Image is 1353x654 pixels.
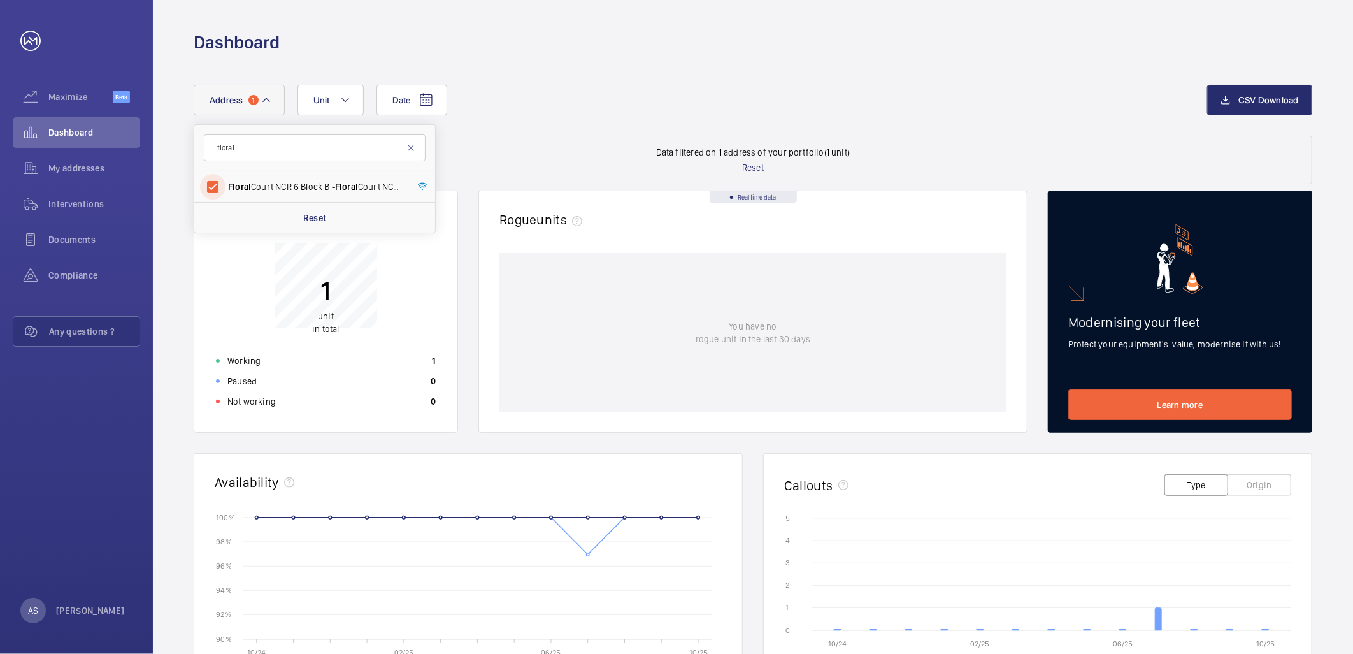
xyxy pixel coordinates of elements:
[785,558,790,567] text: 3
[392,95,411,105] span: Date
[432,354,436,367] p: 1
[248,95,259,105] span: 1
[1113,639,1133,648] text: 06/25
[828,639,847,648] text: 10/24
[318,312,334,322] span: unit
[696,320,810,345] p: You have no rogue unit in the last 30 days
[216,634,232,643] text: 90 %
[784,477,833,493] h2: Callouts
[1068,314,1292,330] h2: Modernising your fleet
[228,182,251,192] span: Floral
[49,325,140,338] span: Any questions ?
[194,31,280,54] h1: Dashboard
[312,310,339,336] p: in total
[537,212,588,228] span: units
[48,233,140,246] span: Documents
[297,85,364,115] button: Unit
[710,191,797,203] div: Real time data
[210,95,243,105] span: Address
[228,180,403,193] span: Court NCR 6 Block B - Court NCR [STREET_ADDRESS]
[656,146,850,159] p: Data filtered on 1 address of your portfolio (1 unit)
[1068,338,1292,351] p: Protect your equipment's value, modernise it with us!
[216,586,232,595] text: 94 %
[785,626,790,635] text: 0
[1256,639,1275,648] text: 10/25
[971,639,990,648] text: 02/25
[48,126,140,139] span: Dashboard
[785,581,789,590] text: 2
[1228,474,1291,496] button: Origin
[216,562,232,570] text: 96 %
[48,198,140,210] span: Interventions
[204,134,426,161] input: Search by address
[227,375,257,388] p: Paused
[1238,95,1299,105] span: CSV Download
[313,95,330,105] span: Unit
[785,536,790,545] text: 4
[48,162,140,175] span: My addresses
[48,91,113,103] span: Maximize
[216,537,232,546] text: 98 %
[194,85,285,115] button: Address1
[312,275,339,307] p: 1
[48,269,140,282] span: Compliance
[742,161,764,174] p: Reset
[215,474,279,490] h2: Availability
[335,182,358,192] span: Floral
[56,604,125,617] p: [PERSON_NAME]
[785,604,789,613] text: 1
[499,212,587,228] h2: Rogue
[216,610,231,619] text: 92 %
[785,514,790,523] text: 5
[1157,224,1203,294] img: marketing-card.svg
[113,91,130,103] span: Beta
[227,395,276,408] p: Not working
[1068,389,1292,420] a: Learn more
[431,375,436,388] p: 0
[376,85,447,115] button: Date
[216,512,235,521] text: 100 %
[227,354,261,367] p: Working
[28,604,38,617] p: AS
[1164,474,1228,496] button: Type
[1207,85,1312,115] button: CSV Download
[431,395,436,408] p: 0
[303,212,327,224] p: Reset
